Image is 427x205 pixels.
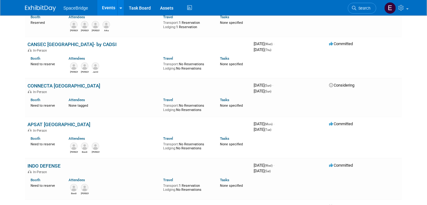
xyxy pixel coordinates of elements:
span: (Mon) [264,122,273,126]
div: Need to reserve [31,141,59,147]
img: Jamil Joseph [92,62,99,70]
span: Committed [329,122,353,126]
span: [DATE] [254,127,271,132]
img: Victor Yeung [70,21,78,28]
div: Boedi Alamsyah [70,191,78,195]
a: Travel [163,98,173,102]
span: - [273,41,274,46]
span: (Wed) [264,164,273,167]
div: Jamil Joseph [92,70,99,74]
a: Attendees [69,15,85,19]
img: In-Person Event [28,49,32,52]
a: Travel [163,15,173,19]
span: [DATE] [254,89,271,93]
div: 1 Reservation No Reservations [163,182,211,192]
a: Tasks [220,15,229,19]
span: None specified [220,104,243,108]
span: Lodging: [163,66,176,70]
span: Transport: [163,104,179,108]
span: Transport: [163,21,179,25]
span: Search [356,6,370,11]
div: Need to reserve [31,102,59,108]
img: Boedi Alamsyah [70,184,78,191]
span: Committed [329,41,353,46]
img: David Gelerman [81,21,88,28]
div: David Gelerman [81,28,89,32]
a: Travel [163,56,173,61]
a: Attendees [69,136,85,141]
span: - [273,122,274,126]
a: Travel [163,136,173,141]
span: [DATE] [254,41,274,46]
div: 1 Reservation 1 Reservation [163,19,211,29]
span: (Sun) [264,90,271,93]
span: [DATE] [254,169,271,173]
div: Victor Yeung [81,191,89,195]
span: None specified [220,142,243,146]
span: (Thu) [264,48,271,52]
a: Booth [31,15,40,19]
img: In-Person Event [28,170,32,173]
span: None specified [220,62,243,66]
img: Elizabeth Gelerman [384,2,396,14]
a: Tasks [220,56,229,61]
span: Lodging: [163,108,176,112]
a: Attendees [69,178,85,182]
img: David Gelerman [70,62,78,70]
div: Victor Yeung [92,150,99,154]
div: No Reservations No Reservations [163,61,211,70]
a: CANSEC [GEOGRAPHIC_DATA]- by CADSI [27,41,116,47]
img: Boedi Alamsyah [81,143,88,150]
span: Lodging: [163,146,176,150]
div: Arka Saha [103,28,110,32]
img: Victor Yeung [92,143,99,150]
span: (Sat) [264,169,271,173]
span: [DATE] [254,163,274,168]
a: INDO DEFENSE [27,163,61,169]
a: Booth [31,178,40,182]
img: Victor Yeung [81,184,88,191]
img: In-Person Event [28,90,32,93]
div: Victor Yeung [70,28,78,32]
div: Mike Di Paolo [70,150,78,154]
div: No Reservations No Reservations [163,102,211,112]
span: SpaceBridge [63,6,88,11]
span: [DATE] [254,122,274,126]
span: (Sun) [264,84,271,87]
span: None specified [220,21,243,25]
span: In-Person [33,49,49,53]
span: Considering [329,83,354,88]
span: (Tue) [264,128,271,131]
span: - [273,163,274,168]
a: Tasks [220,178,229,182]
a: Tasks [220,136,229,141]
a: Booth [31,98,40,102]
span: [DATE] [254,83,273,88]
span: In-Person [33,170,49,174]
span: [DATE] [254,47,271,52]
img: Mike Di Paolo [92,21,99,28]
div: David Gelerman [70,70,78,74]
span: Lodging: [163,25,176,29]
span: (Wed) [264,42,273,46]
span: In-Person [33,90,49,94]
img: Mike Di Paolo [70,143,78,150]
a: Booth [31,56,40,61]
span: Transport: [163,142,179,146]
span: In-Person [33,129,49,133]
a: Attendees [69,98,85,102]
img: Arka Saha [103,21,110,28]
img: Alexandre Silva [81,62,88,70]
div: Boedi Alamsyah [81,150,89,154]
span: - [272,83,273,88]
a: Travel [163,178,173,182]
div: Alexandre Silva [81,70,89,74]
span: Lodging: [163,188,176,192]
span: Transport: [163,184,179,188]
a: Search [348,3,376,14]
a: APSAT [GEOGRAPHIC_DATA] [27,122,90,127]
div: Need to reserve [31,61,59,66]
div: Mike Di Paolo [92,28,99,32]
a: Attendees [69,56,85,61]
a: CONNECTA [GEOGRAPHIC_DATA] [27,83,100,89]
